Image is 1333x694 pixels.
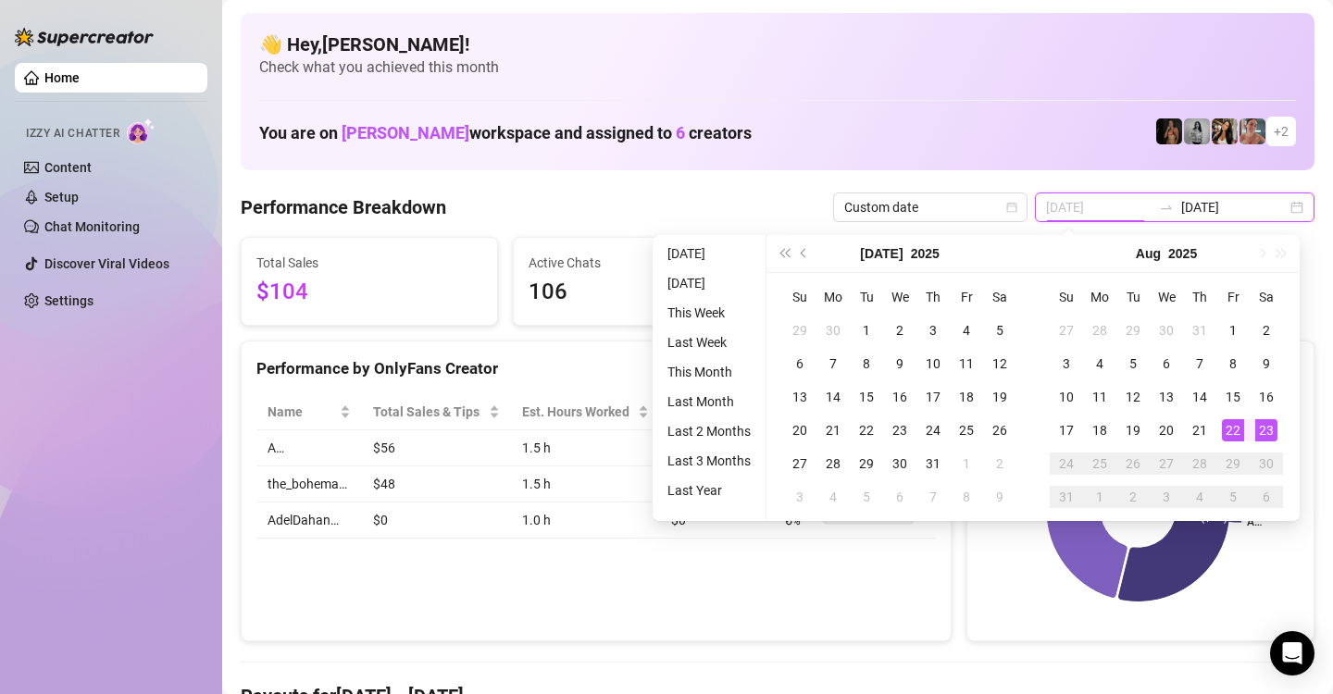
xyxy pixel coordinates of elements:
td: 2025-07-28 [1083,314,1116,347]
div: 5 [1222,486,1244,508]
div: 30 [822,319,844,341]
h1: You are on workspace and assigned to creators [259,123,752,143]
div: 18 [955,386,978,408]
td: 2025-08-06 [883,480,916,514]
div: 16 [1255,386,1277,408]
th: Name [256,394,362,430]
div: 29 [1122,319,1144,341]
div: 18 [1089,419,1111,441]
div: 26 [1122,452,1144,475]
a: Chat Monitoring [44,219,140,234]
td: 2025-07-26 [983,414,1016,447]
td: 2025-07-10 [916,347,950,380]
div: 28 [1189,452,1211,475]
td: 2025-08-08 [950,480,983,514]
div: Open Intercom Messenger [1270,631,1314,675]
td: 2025-09-01 [1083,480,1116,514]
td: 2025-07-31 [1183,314,1216,347]
img: Yarden [1240,118,1265,144]
div: 22 [855,419,878,441]
span: Custom date [844,193,1016,221]
td: 2025-08-19 [1116,414,1150,447]
div: 9 [989,486,1011,508]
span: Check what you achieved this month [259,57,1296,78]
td: the_bohema… [256,466,362,502]
div: 27 [1055,319,1078,341]
div: Est. Hours Worked [522,402,635,422]
div: 5 [989,319,1011,341]
th: We [883,280,916,314]
div: 21 [822,419,844,441]
div: 6 [1255,486,1277,508]
div: 20 [789,419,811,441]
td: 2025-07-16 [883,380,916,414]
td: 2025-07-07 [816,347,850,380]
td: 2025-08-17 [1050,414,1083,447]
th: Su [783,280,816,314]
td: 2025-07-31 [916,447,950,480]
a: Setup [44,190,79,204]
td: 2025-07-02 [883,314,916,347]
li: This Month [660,361,758,383]
div: 28 [822,452,844,475]
div: 22 [1222,419,1244,441]
td: $0 [660,502,773,539]
td: 2025-07-18 [950,380,983,414]
td: 2025-09-05 [1216,480,1250,514]
td: 2025-08-20 [1150,414,1183,447]
div: 2 [889,319,911,341]
div: 25 [955,419,978,441]
div: Performance by OnlyFans Creator [256,356,936,381]
div: 9 [889,353,911,375]
td: 2025-08-15 [1216,380,1250,414]
td: 2025-08-24 [1050,447,1083,480]
div: 8 [855,353,878,375]
span: Total Sales [256,253,482,273]
td: 2025-09-02 [1116,480,1150,514]
div: 19 [989,386,1011,408]
li: Last Month [660,390,758,413]
td: 2025-09-04 [1183,480,1216,514]
td: 2025-07-23 [883,414,916,447]
div: 12 [989,353,1011,375]
td: 1.5 h [511,430,661,466]
div: 7 [922,486,944,508]
span: 106 [529,275,754,310]
span: to [1159,200,1174,215]
td: 2025-07-30 [883,447,916,480]
td: 2025-07-13 [783,380,816,414]
td: 2025-08-02 [983,447,1016,480]
div: 4 [1089,353,1111,375]
th: Total Sales & Tips [362,394,511,430]
div: 16 [889,386,911,408]
li: Last 3 Months [660,450,758,472]
li: Last 2 Months [660,420,758,442]
div: 4 [822,486,844,508]
div: 15 [855,386,878,408]
div: 30 [1255,452,1277,475]
td: 2025-07-01 [850,314,883,347]
button: Choose a year [1168,235,1197,272]
li: [DATE] [660,242,758,265]
div: 13 [789,386,811,408]
td: 2025-07-06 [783,347,816,380]
div: 23 [889,419,911,441]
th: Mo [1083,280,1116,314]
img: A [1184,118,1210,144]
span: swap-right [1159,200,1174,215]
div: 1 [855,319,878,341]
td: 2025-08-28 [1183,447,1216,480]
td: 2025-08-07 [916,480,950,514]
div: 23 [1255,419,1277,441]
button: Previous month (PageUp) [794,235,815,272]
div: 25 [1089,452,1111,475]
span: Active Chats [529,253,754,273]
td: 2025-08-25 [1083,447,1116,480]
td: 2025-07-24 [916,414,950,447]
a: Discover Viral Videos [44,256,169,271]
div: 1 [1089,486,1111,508]
td: 2025-08-08 [1216,347,1250,380]
td: 2025-08-13 [1150,380,1183,414]
td: 2025-08-30 [1250,447,1283,480]
td: 2025-07-11 [950,347,983,380]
